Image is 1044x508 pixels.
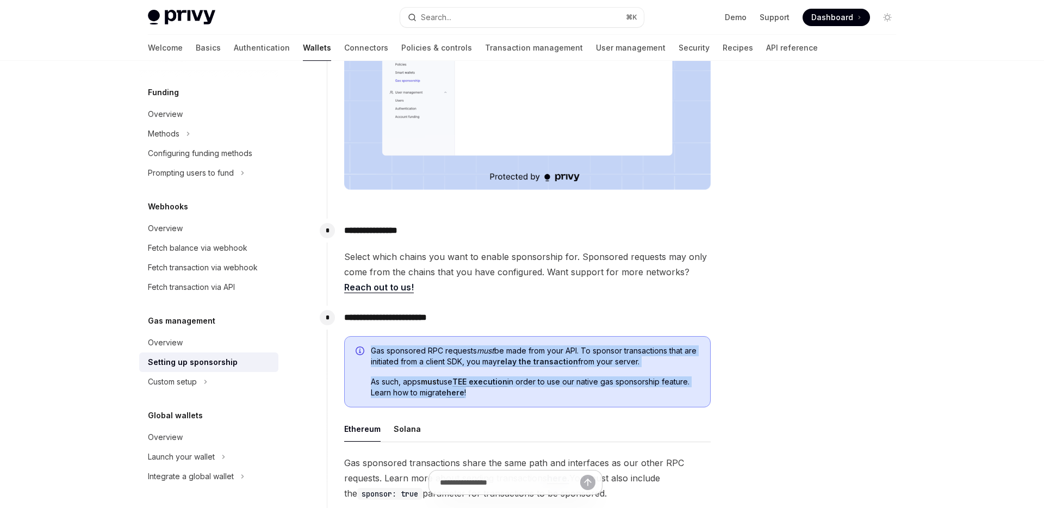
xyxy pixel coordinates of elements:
button: Toggle dark mode [879,9,896,26]
div: Integrate a global wallet [148,470,234,483]
button: Send message [580,475,595,490]
a: Basics [196,35,221,61]
a: Transaction management [485,35,583,61]
h5: Webhooks [148,200,188,213]
a: Dashboard [803,9,870,26]
a: Reach out to us! [344,282,414,293]
a: Fetch transaction via webhook [139,258,278,277]
div: Overview [148,336,183,349]
div: Setting up sponsorship [148,356,238,369]
span: Dashboard [811,12,853,23]
strong: must [421,377,439,386]
a: Welcome [148,35,183,61]
a: Fetch balance via webhook [139,238,278,258]
em: must [477,346,494,355]
button: Search...⌘K [400,8,644,27]
h5: Global wallets [148,409,203,422]
a: Support [760,12,790,23]
h5: Funding [148,86,179,99]
span: Gas sponsored transactions share the same path and interfaces as our other RPC requests. Learn mo... [344,455,711,501]
a: TEE execution [452,377,507,387]
img: light logo [148,10,215,25]
span: ⌘ K [626,13,637,22]
a: Overview [139,428,278,447]
div: Overview [148,108,183,121]
svg: Info [356,346,366,357]
a: API reference [766,35,818,61]
a: Authentication [234,35,290,61]
a: Wallets [303,35,331,61]
div: Fetch balance via webhook [148,241,247,255]
div: Overview [148,222,183,235]
div: Overview [148,431,183,444]
div: Methods [148,127,179,140]
a: here [446,388,464,398]
a: User management [596,35,666,61]
a: Fetch transaction via API [139,277,278,297]
span: Select which chains you want to enable sponsorship for. Sponsored requests may only come from the... [344,249,711,295]
a: Overview [139,104,278,124]
a: Demo [725,12,747,23]
a: Setting up sponsorship [139,352,278,372]
div: Custom setup [148,375,197,388]
a: Connectors [344,35,388,61]
a: Recipes [723,35,753,61]
a: relay the transaction [497,357,578,367]
h5: Gas management [148,314,215,327]
button: Ethereum [344,416,381,442]
a: Policies & controls [401,35,472,61]
a: Security [679,35,710,61]
div: Launch your wallet [148,450,215,463]
div: Prompting users to fund [148,166,234,179]
div: Search... [421,11,451,24]
a: Overview [139,219,278,238]
div: Configuring funding methods [148,147,252,160]
button: Solana [394,416,421,442]
span: Gas sponsored RPC requests be made from your API. To sponsor transactions that are initiated from... [371,345,699,367]
a: Configuring funding methods [139,144,278,163]
div: Fetch transaction via API [148,281,235,294]
div: Fetch transaction via webhook [148,261,258,274]
span: As such, apps use in order to use our native gas sponsorship feature. Learn how to migrate ! [371,376,699,398]
a: Overview [139,333,278,352]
